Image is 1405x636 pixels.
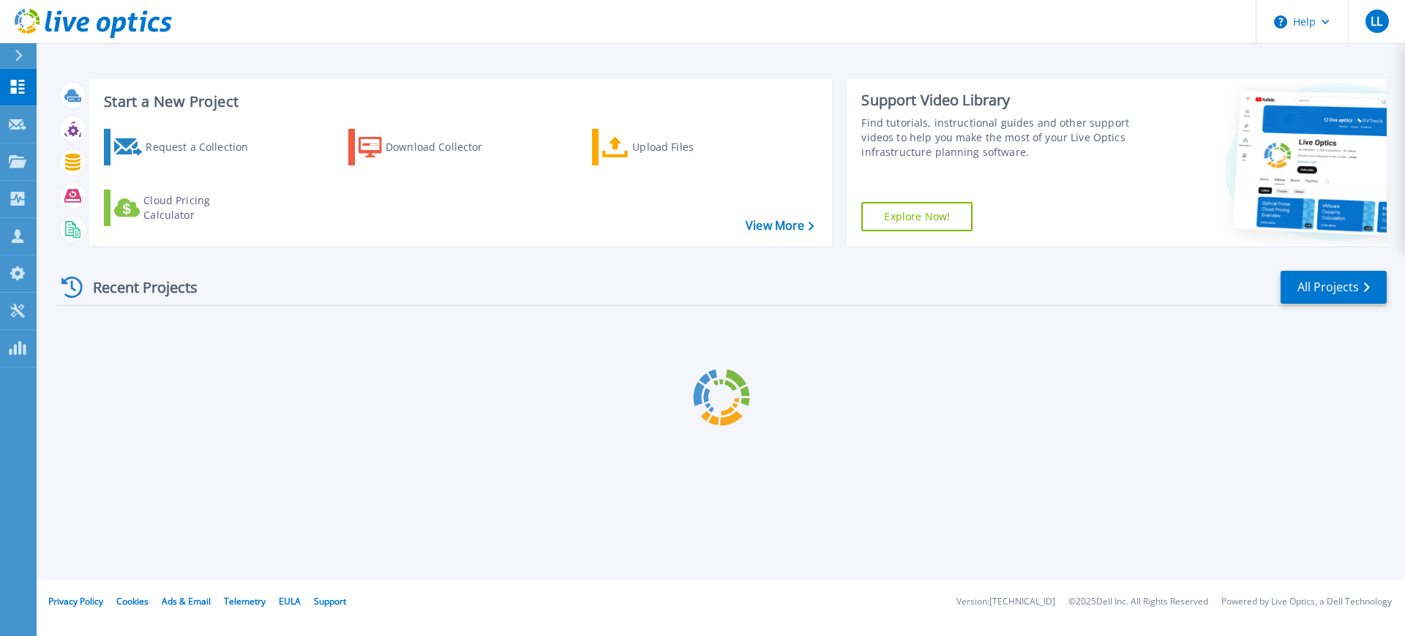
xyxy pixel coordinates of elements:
[861,91,1136,110] div: Support Video Library
[104,129,267,165] a: Request a Collection
[104,190,267,226] a: Cloud Pricing Calculator
[224,595,266,607] a: Telemetry
[116,595,149,607] a: Cookies
[861,202,973,231] a: Explore Now!
[1068,597,1208,607] li: © 2025 Dell Inc. All Rights Reserved
[348,129,512,165] a: Download Collector
[162,595,211,607] a: Ads & Email
[143,193,261,222] div: Cloud Pricing Calculator
[1281,271,1387,304] a: All Projects
[56,269,217,305] div: Recent Projects
[592,129,755,165] a: Upload Files
[746,219,814,233] a: View More
[956,597,1055,607] li: Version: [TECHNICAL_ID]
[1371,15,1382,27] span: LL
[48,595,103,607] a: Privacy Policy
[386,132,503,162] div: Download Collector
[314,595,346,607] a: Support
[1221,597,1392,607] li: Powered by Live Optics, a Dell Technology
[104,94,814,110] h3: Start a New Project
[146,132,263,162] div: Request a Collection
[279,595,301,607] a: EULA
[861,116,1136,160] div: Find tutorials, instructional guides and other support videos to help you make the most of your L...
[632,132,749,162] div: Upload Files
